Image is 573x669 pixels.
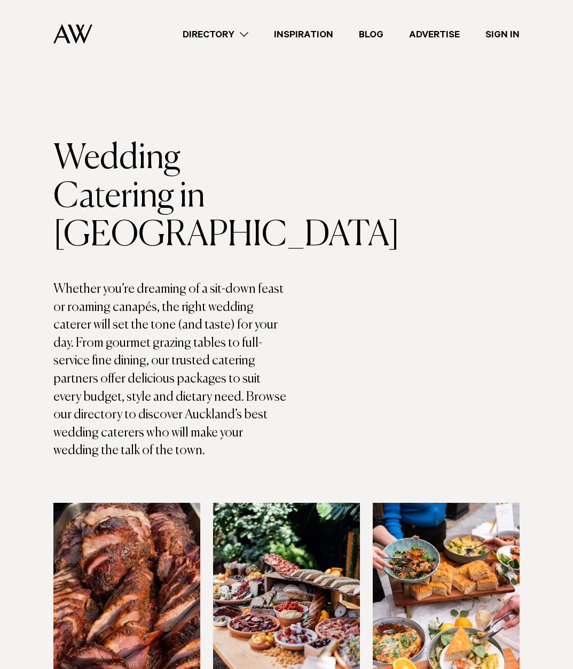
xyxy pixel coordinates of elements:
[53,139,287,255] h1: Wedding Catering in [GEOGRAPHIC_DATA]
[473,27,532,42] a: Sign In
[53,24,92,44] img: Auckland Weddings Logo
[261,27,346,42] a: Inspiration
[53,281,287,460] p: Whether you’re dreaming of a sit-down feast or roaming canapés, the right wedding caterer will se...
[170,27,261,42] a: Directory
[396,27,473,42] a: Advertise
[346,27,396,42] a: Blog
